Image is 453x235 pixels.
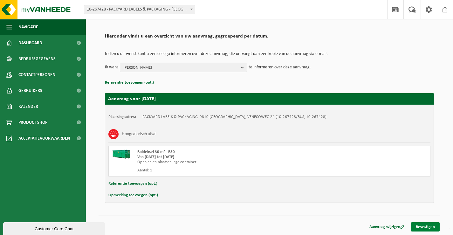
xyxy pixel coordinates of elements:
span: Bedrijfsgegevens [18,51,56,67]
span: Navigatie [18,19,38,35]
strong: Aanvraag voor [DATE] [108,96,156,101]
button: Opmerking toevoegen (opt.) [108,191,158,199]
p: Indien u dit wenst kunt u een collega informeren over deze aanvraag, die ontvangt dan een kopie v... [105,52,434,56]
div: Ophalen en plaatsen lege container [137,160,295,165]
button: Referentie toevoegen (opt.) [108,180,157,188]
h2: Hieronder vindt u een overzicht van uw aanvraag, gegroepeerd per datum. [105,34,434,42]
span: Acceptatievoorwaarden [18,130,70,146]
button: Referentie toevoegen (opt.) [105,79,154,87]
strong: Van [DATE] tot [DATE] [137,155,174,159]
p: te informeren over deze aanvraag. [249,63,311,72]
img: HK-XR-30-GN-00.png [112,149,131,159]
span: [PERSON_NAME] [123,63,238,73]
p: Ik wens [105,63,118,72]
span: Gebruikers [18,83,42,99]
strong: Plaatsingsadres: [108,115,136,119]
div: Aantal: 1 [137,168,295,173]
h3: Hoogcalorisch afval [122,129,156,139]
iframe: chat widget [3,221,106,235]
a: Aanvraag wijzigen [365,222,409,232]
a: Bevestigen [411,222,440,232]
span: Contactpersonen [18,67,55,83]
span: Dashboard [18,35,42,51]
td: PACKYARD LABELS & PACKAGING, 9810 [GEOGRAPHIC_DATA], VENECOWEG 24 (10-267428/BUS, 10-267428) [142,114,326,120]
span: Roldeksel 30 m³ - R30 [137,150,175,154]
span: Kalender [18,99,38,114]
span: 10-267428 - PACKYARD LABELS & PACKAGING - NAZARETH [84,5,195,14]
span: Product Shop [18,114,47,130]
button: [PERSON_NAME] [120,63,247,72]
